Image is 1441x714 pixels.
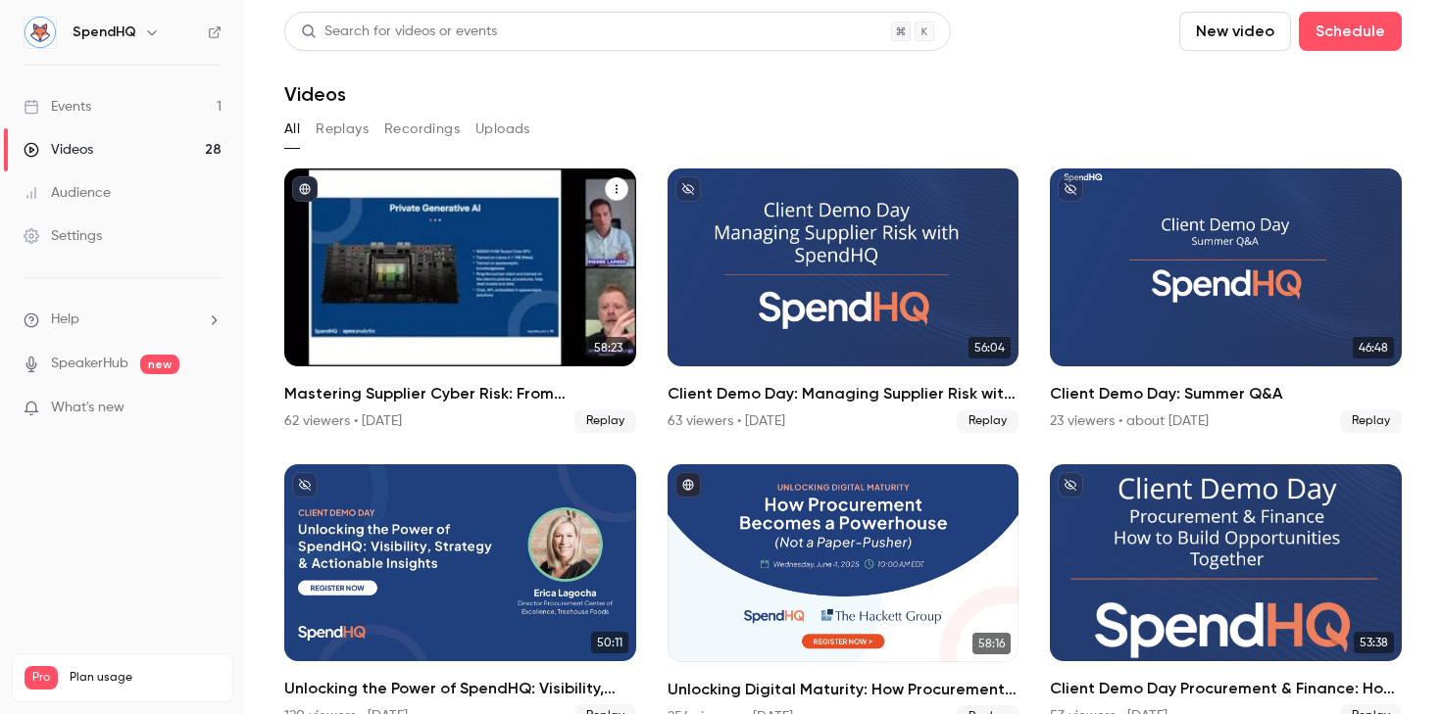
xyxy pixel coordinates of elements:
div: Events [24,97,91,117]
span: Replay [574,409,636,433]
span: Plan usage [70,670,221,686]
button: unpublished [1058,176,1083,202]
li: Client Demo Day: Summer Q&A [1050,168,1402,433]
h2: Client Demo Day Procurement & Finance: How to Build Opportunities Together [1050,677,1402,700]
button: unpublished [292,472,318,498]
div: 62 viewers • [DATE] [284,411,402,431]
h2: Unlocking the Power of SpendHQ: Visibility, Strategy & Actionable Insights [284,677,636,700]
span: 53:38 [1354,632,1394,653]
h2: Unlocking Digital Maturity: How Procurement Becomes a Powerhouse (Not a Paper-Pusher) [668,678,1019,701]
button: Schedule [1299,12,1402,51]
div: Search for videos or events [301,22,497,42]
span: 46:48 [1353,337,1394,358]
h2: Client Demo Day: Summer Q&A [1050,382,1402,405]
span: What's new [51,398,124,418]
button: published [675,472,701,498]
iframe: Noticeable Trigger [198,400,222,417]
span: Replay [1340,409,1402,433]
a: 58:23Mastering Supplier Cyber Risk: From Uncertainty to Action62 viewers • [DATE]Replay [284,168,636,433]
span: 56:04 [969,337,1011,358]
img: SpendHQ [25,17,56,48]
a: 46:48Client Demo Day: Summer Q&A23 viewers • about [DATE]Replay [1050,168,1402,433]
button: New video [1179,12,1291,51]
span: 58:16 [972,633,1011,654]
a: SpeakerHub [51,354,128,374]
li: help-dropdown-opener [24,309,222,330]
span: new [140,355,179,374]
div: Audience [24,183,111,203]
div: Settings [24,226,102,246]
span: 50:11 [591,632,628,653]
span: Replay [957,409,1019,433]
button: published [292,176,318,202]
button: Uploads [475,114,530,145]
button: All [284,114,300,145]
button: Replays [316,114,369,145]
a: 56:04Client Demo Day: Managing Supplier Risk with SpendHQ63 viewers • [DATE]Replay [668,168,1019,433]
span: 58:23 [588,337,628,358]
li: Client Demo Day: Managing Supplier Risk with SpendHQ [668,168,1019,433]
div: Videos [24,140,93,160]
h6: SpendHQ [73,23,136,42]
span: Help [51,309,79,330]
div: 23 viewers • about [DATE] [1050,411,1209,431]
span: Pro [25,666,58,690]
h2: Mastering Supplier Cyber Risk: From Uncertainty to Action [284,382,636,405]
li: Mastering Supplier Cyber Risk: From Uncertainty to Action [284,168,636,433]
section: Videos [284,12,1402,702]
button: unpublished [1058,472,1083,498]
button: unpublished [675,176,701,202]
h2: Client Demo Day: Managing Supplier Risk with SpendHQ [668,382,1019,405]
button: Recordings [384,114,460,145]
div: 63 viewers • [DATE] [668,411,785,431]
h1: Videos [284,82,346,106]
